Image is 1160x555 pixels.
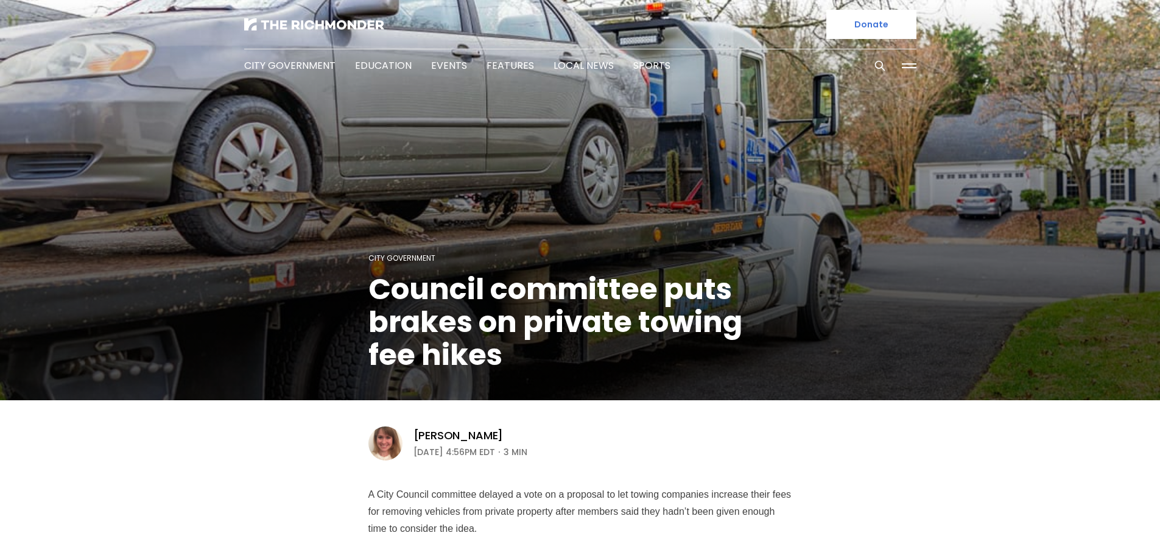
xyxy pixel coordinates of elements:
[1057,495,1160,555] iframe: portal-trigger
[244,18,384,30] img: The Richmonder
[826,10,916,39] a: Donate
[487,58,534,72] a: Features
[633,58,670,72] a: Sports
[368,426,402,461] img: Sarah Vogelsong
[413,428,504,443] a: [PERSON_NAME]
[504,445,527,459] span: 3 min
[871,57,889,75] button: Search this site
[368,253,435,263] a: City Government
[244,58,336,72] a: City Government
[355,58,412,72] a: Education
[413,445,495,459] time: [DATE] 4:56PM EDT
[368,486,792,537] p: A City Council committee delayed a vote on a proposal to let towing companies increase their fees...
[431,58,467,72] a: Events
[368,273,792,372] h1: Council committee puts brakes on private towing fee hikes
[554,58,614,72] a: Local News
